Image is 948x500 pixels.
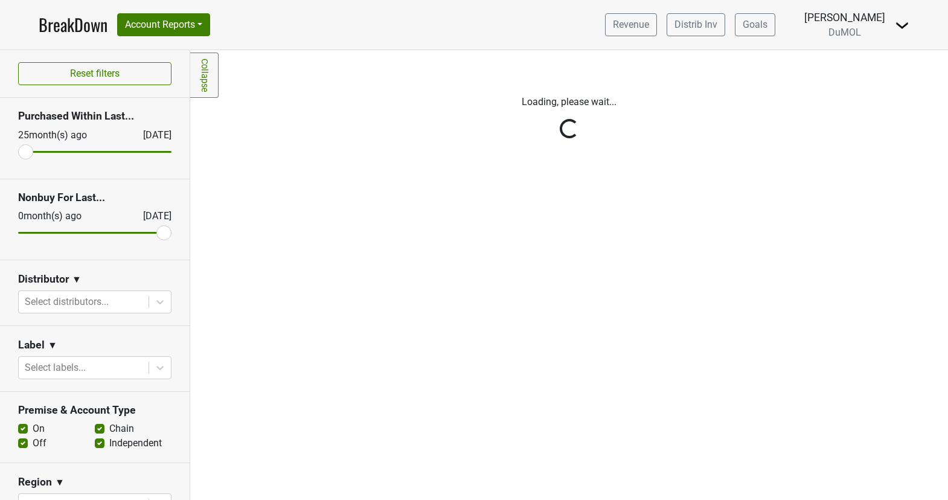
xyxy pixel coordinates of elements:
a: Distrib Inv [667,13,725,36]
a: Goals [735,13,775,36]
a: Revenue [605,13,657,36]
p: Loading, please wait... [234,95,905,109]
img: Dropdown Menu [895,18,909,33]
a: Collapse [190,53,219,98]
span: DuMOL [828,27,861,38]
a: BreakDown [39,12,107,37]
div: [PERSON_NAME] [804,10,885,25]
button: Account Reports [117,13,210,36]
